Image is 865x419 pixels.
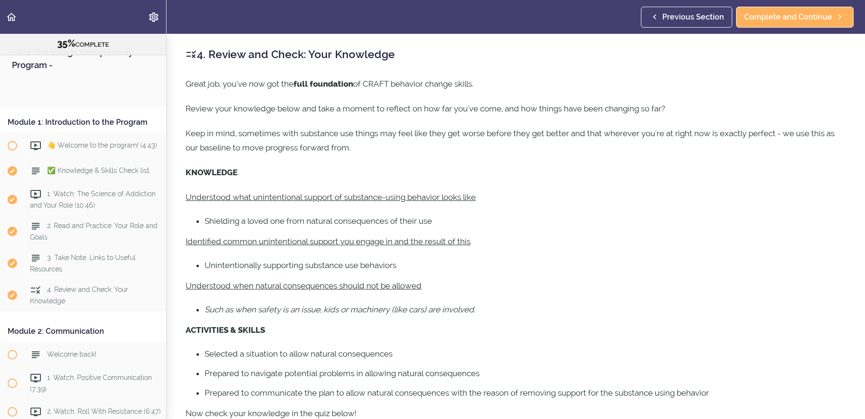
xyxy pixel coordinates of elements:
[205,349,393,359] span: Selected a situation to allow natural consequences
[474,305,475,314] span: .
[186,409,356,418] span: Now check your knowledge in the quiz below!
[736,7,854,28] a: Complete and Continue
[205,305,474,314] em: Such as when safety is an issue, kids or machinery (like cars) are involved
[30,374,152,392] span: 1. Watch: Positive Communication (7:39)
[205,369,480,378] span: Prepared to navigate potential problems in allowing natural consequences
[12,38,154,50] div: COMPLETE
[186,237,471,246] u: Identified common unintentional support you engage in and the result of this
[186,129,835,152] span: Keep in mind, sometimes with substance use things may feel like they get worse before they get be...
[186,168,237,177] strong: KNOWLEDGE
[205,388,709,398] span: Prepared to communicate the plan to allow natural consequences with the reason of removing suppor...
[47,350,96,358] span: Welcome back!
[186,281,422,290] u: Understood when natural consequences should not be allowed
[186,104,665,113] span: Review your knowledge below and take a moment to reflect on how far you've come, and how things h...
[662,11,724,23] span: Previous Section
[744,11,832,23] span: Complete and Continue
[148,11,159,23] svg: Settings Menu
[205,260,396,270] span: Unintentionally supporting substance use behaviors
[186,79,294,89] span: Great job, you've now got the
[30,286,128,304] span: 4. Review and Check: Your Knowledge
[30,190,156,209] span: 1. Watch: The Science of Addiction and Your Role (10:46)
[30,254,136,272] span: 3. Take Note: Links to Useful Resources
[47,167,149,174] span: ✅ Knowledge & Skills Check list
[186,325,265,335] strong: ACTIVITIES & SKILLS
[30,222,157,240] span: 2. Read and Practice: Your Role and Goals
[641,7,732,28] a: Previous Section
[186,46,846,62] h2: 4. Review and Check: Your Knowledge
[353,79,473,89] span: of CRAFT behavior change skills.
[294,79,353,89] strong: full foundation
[6,11,17,23] svg: Back to course curriculum
[57,38,75,49] span: 35%
[47,408,161,415] span: 2. Watch: Roll With Resistance (6:47)
[205,216,432,226] span: Shielding a loved one from natural consequences of their use
[47,141,157,149] span: 👋 Welcome to the program! (4:43)
[186,192,476,202] u: Understood what unintentional support of substance-using behavior looks like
